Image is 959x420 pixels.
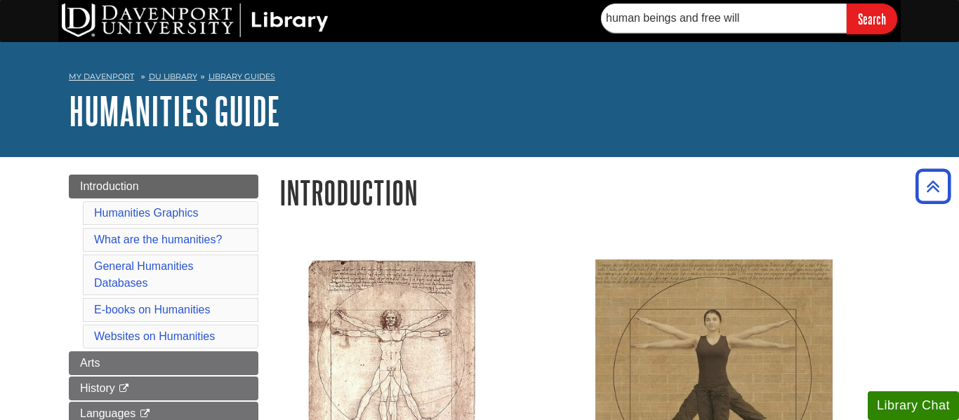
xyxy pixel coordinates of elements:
a: Humanities Guide [69,89,280,133]
span: History [80,382,115,394]
a: Websites on Humanities [94,330,215,342]
a: DU Library [149,72,197,81]
a: History [69,377,258,400]
a: E-books on Humanities [94,304,210,316]
a: Back to Top [911,177,955,196]
nav: breadcrumb [69,67,890,90]
h1: Introduction [279,175,890,210]
input: Find Articles, Books, & More... [601,4,847,33]
a: Arts [69,351,258,375]
span: Arts [80,357,100,369]
a: What are the humanities? [94,233,222,245]
span: Introduction [80,180,139,192]
input: Search [847,4,897,34]
a: General Humanities Databases [94,260,193,289]
form: Searches DU Library's articles, books, and more [601,4,897,34]
a: Humanities Graphics [94,207,199,219]
a: My Davenport [69,71,134,83]
a: Introduction [69,175,258,198]
a: Library Guides [209,72,275,81]
span: Languages [80,407,135,419]
img: DU Library [62,4,329,37]
i: This link opens in a new window [118,384,130,393]
i: This link opens in a new window [139,409,151,419]
button: Library Chat [868,391,959,420]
